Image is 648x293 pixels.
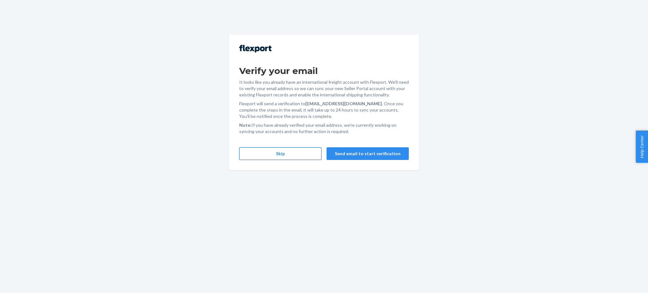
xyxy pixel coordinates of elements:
[239,45,271,52] img: Flexport logo
[239,147,321,160] button: Skip
[239,65,409,76] h1: Verify your email
[636,131,648,163] button: Help Center
[239,122,252,128] strong: Note:
[327,147,409,160] button: Send email to start verification
[239,122,409,135] p: If you have already verified your email address, we're currently working on syncing your accounts...
[239,101,409,119] p: Flexport will send a verification to . Once you complete the steps in the email, it will take up ...
[239,79,409,98] p: It looks like you already have an international freight account with Flexport. We'll need to veri...
[305,101,382,106] strong: [EMAIL_ADDRESS][DOMAIN_NAME]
